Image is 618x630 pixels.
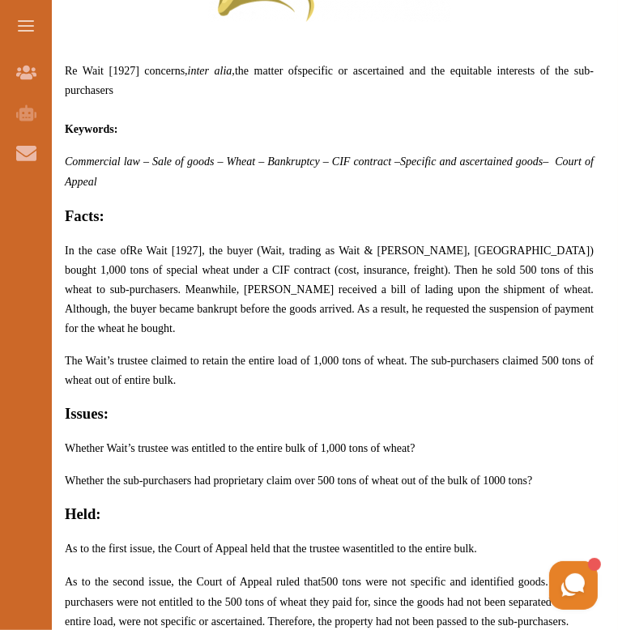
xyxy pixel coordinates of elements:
em: inter alia, [188,65,235,77]
strong: Held: [65,505,101,522]
strong: Facts: [65,207,104,224]
span: specific or ascertained and the equitable interests of the sub-purchasers [65,65,594,96]
span: Re Wait [1927] concerns, the matter of [65,65,594,96]
span: 500 tons were not specific and identified goods. The sub-purchasers were not entitled to the 500 ... [65,576,594,628]
span: Whether Wait’s trustee was entitled to the entire bulk of 1,000 tons of wheat? [65,442,416,454]
span: As to the second issue, the Court of Appeal ruled that [65,576,321,588]
span: entitled to the entire bulk. [360,543,477,555]
span: In the case of , the buyer (Wait, trading as Wait & [PERSON_NAME], [GEOGRAPHIC_DATA]) bought 1,00... [65,245,594,334]
span: Commercial law – Sale of goods – Wheat – Bankruptcy – CIF contract – [65,155,400,168]
span: The Wait’s trustee claimed to retain the entire load of 1,000 tons of wheat. The sub-purchasers c... [65,355,594,386]
span: As to the first issue, the Court of Appeal held that the trustee was [65,543,360,555]
span: Whether the sub-purchasers had proprietary claim over 500 tons of wheat out of the bulk of 1000 t... [65,475,532,487]
strong: Keywords: [65,123,117,135]
strong: Issues: [65,405,109,422]
iframe: HelpCrunch [229,557,602,614]
span: Specific and ascertained goods [400,155,543,168]
span: Re Wait [1927] [130,245,202,257]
